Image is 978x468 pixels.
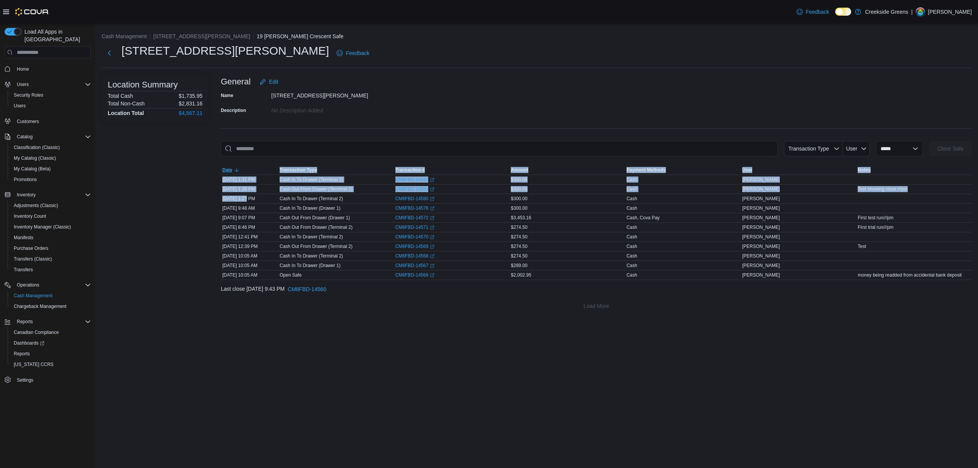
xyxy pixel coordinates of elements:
[221,213,278,222] div: [DATE] 9:07 PM
[11,101,29,110] a: Users
[221,261,278,270] div: [DATE] 10:05 AM
[511,186,527,192] span: $300.00
[179,110,202,116] h4: $4,567.11
[858,243,866,249] span: Test
[395,205,435,211] a: CM8FBD-14576External link
[8,211,94,222] button: Inventory Count
[430,178,434,182] svg: External link
[14,317,36,326] button: Reports
[11,265,91,274] span: Transfers
[8,254,94,264] button: Transfers (Classic)
[8,232,94,243] button: Manifests
[102,32,972,42] nav: An example of EuiBreadcrumbs
[14,92,43,98] span: Security Roles
[430,225,434,230] svg: External link
[280,253,343,259] p: Cash In To Drawer (Terminal 2)
[11,91,91,100] span: Security Roles
[11,328,91,337] span: Canadian Compliance
[17,134,32,140] span: Catalog
[8,243,94,254] button: Purchase Orders
[8,174,94,185] button: Promotions
[742,167,753,173] span: User
[14,245,49,251] span: Purchase Orders
[221,232,278,241] div: [DATE] 12:41 PM
[11,201,61,210] a: Adjustments (Classic)
[280,262,340,269] p: Cash In To Drawer (Drawer 1)
[11,291,55,300] a: Cash Management
[865,7,908,16] p: Creekside Greens
[627,253,637,259] div: Cash
[14,80,91,89] span: Users
[102,45,117,61] button: Next
[742,186,780,192] span: [PERSON_NAME]
[742,196,780,202] span: [PERSON_NAME]
[153,33,250,39] button: [STREET_ADDRESS][PERSON_NAME]
[11,349,33,358] a: Reports
[430,197,434,201] svg: External link
[221,165,278,175] button: Date
[929,141,972,156] button: Close Safe
[858,224,893,230] span: First trial run///pm
[8,222,94,232] button: Inventory Manager (Classic)
[430,206,434,211] svg: External link
[395,234,435,240] a: CM8FBD-14570External link
[257,74,281,89] button: Edit
[257,33,343,39] button: 19 [PERSON_NAME] Crescent Safe
[430,187,434,192] svg: External link
[17,319,33,325] span: Reports
[14,376,36,385] a: Settings
[221,194,278,203] div: [DATE] 1:27 PM
[8,327,94,338] button: Canadian Compliance
[430,254,434,259] svg: External link
[221,242,278,251] div: [DATE] 12:39 PM
[280,196,343,202] p: Cash In To Drawer (Terminal 2)
[395,224,435,230] a: CM8FBD-14571External link
[11,164,54,173] a: My Catalog (Beta)
[11,222,91,232] span: Inventory Manager (Classic)
[2,116,94,127] button: Customers
[11,244,91,253] span: Purchase Orders
[395,215,435,221] a: CM8FBD-14572External link
[8,348,94,359] button: Reports
[835,8,851,16] input: Dark Mode
[627,177,637,183] div: Cash
[395,167,425,173] span: Transaction #
[221,107,246,113] label: Description
[14,117,42,126] a: Customers
[395,253,435,259] a: CM8FBD-14568External link
[627,224,637,230] div: Cash
[269,78,278,86] span: Edit
[511,177,527,183] span: $300.00
[2,189,94,200] button: Inventory
[121,43,329,58] h1: [STREET_ADDRESS][PERSON_NAME]
[11,244,52,253] a: Purchase Orders
[395,243,435,249] a: CM8FBD-14569External link
[14,190,91,199] span: Inventory
[858,186,908,192] span: Test showing close ///pm
[280,243,353,249] p: Cash Out From Drawer (Terminal 2)
[221,223,278,232] div: [DATE] 8:46 PM
[17,192,36,198] span: Inventory
[627,243,637,249] div: Cash
[280,224,353,230] p: Cash Out From Drawer (Terminal 2)
[511,272,531,278] span: $2,002.95
[11,360,57,369] a: [US_STATE] CCRS
[11,254,55,264] a: Transfers (Classic)
[627,205,637,211] div: Cash
[394,165,510,175] button: Transaction #
[222,167,232,173] span: Date
[11,175,91,184] span: Promotions
[14,317,91,326] span: Reports
[511,234,527,240] span: $274.50
[14,267,33,273] span: Transfers
[742,177,780,183] span: [PERSON_NAME]
[627,234,637,240] div: Cash
[742,224,780,230] span: [PERSON_NAME]
[395,177,435,183] a: CM8FBD-14582External link
[108,110,144,116] h4: Location Total
[14,280,91,290] span: Operations
[11,154,91,163] span: My Catalog (Classic)
[11,101,91,110] span: Users
[911,7,913,16] p: |
[395,262,435,269] a: CM8FBD-14567External link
